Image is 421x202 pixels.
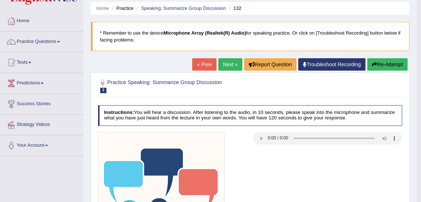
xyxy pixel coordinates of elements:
[0,52,83,71] a: Tests
[96,5,109,11] a: Home
[244,58,296,71] button: Report Question
[0,73,83,91] a: Predictions
[110,5,133,12] li: Practice
[0,32,83,50] a: Practice Questions
[0,94,83,112] a: Success Stories
[98,105,402,126] h4: You will hear a discussion. After listening to the audio, in 10 seconds, please speak into the mi...
[367,58,408,71] button: Re-Attempt
[0,115,83,133] a: Strategy Videos
[0,11,83,29] a: Home
[100,88,107,93] span: 3
[227,5,241,12] li: 132
[298,58,365,71] a: Troubleshoot Recording
[192,58,216,71] a: « Prev
[163,30,246,36] b: Microphone Array (Realtek(R) Audio)
[218,58,242,71] a: Next »
[0,135,83,154] a: Your Account
[104,110,134,115] b: Instructions:
[91,22,409,51] blockquote: * Remember to use the device for speaking practice. Or click on [Troubleshoot Recording] button b...
[98,78,287,93] h2: Practice Speaking: Summarize Group Discussion
[141,5,226,11] a: Speaking: Summarize Group Discussion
